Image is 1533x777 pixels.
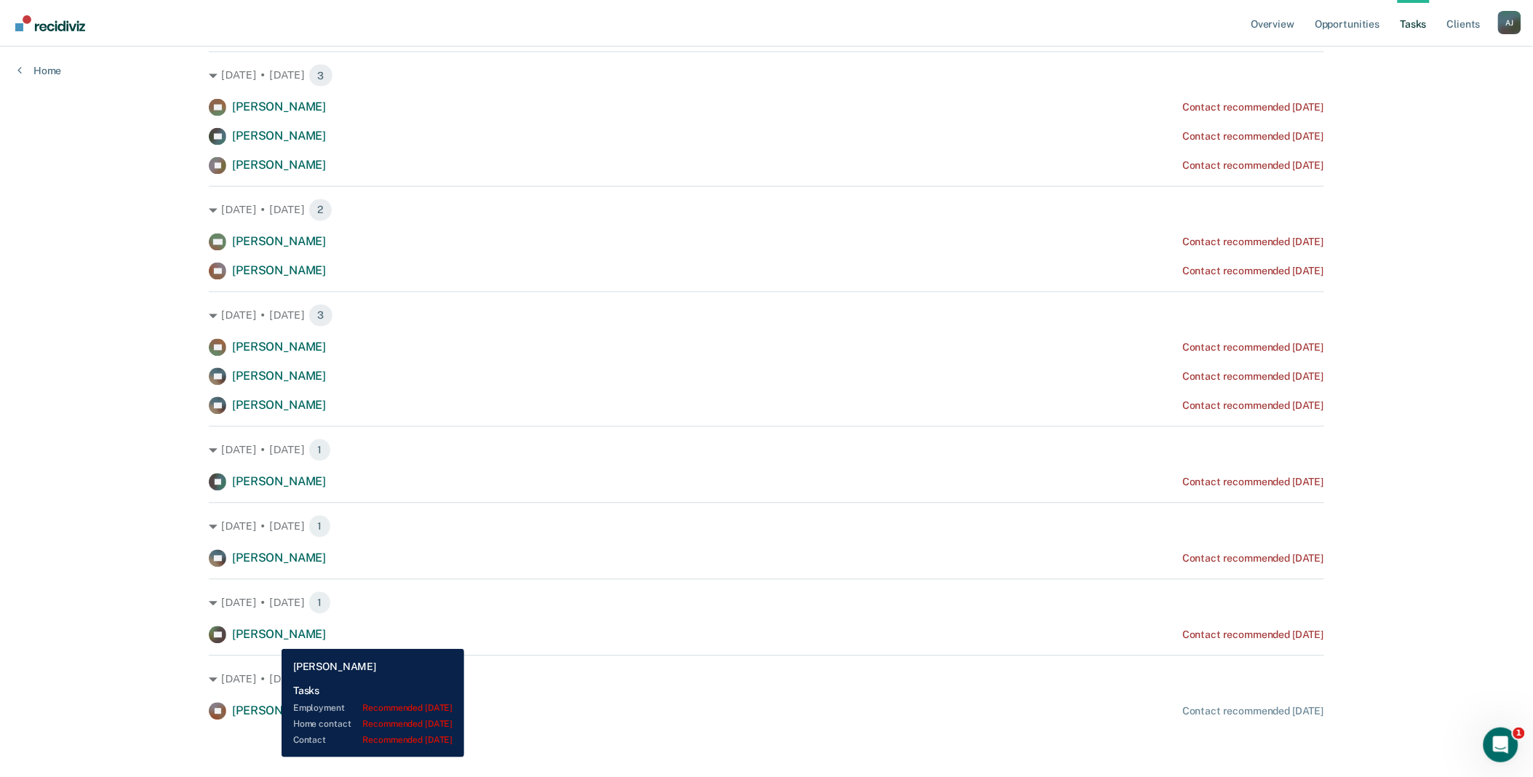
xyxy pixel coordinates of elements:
[1513,728,1525,739] span: 1
[209,439,1323,462] div: [DATE] • [DATE] 1
[1182,629,1323,642] div: Contact recommended [DATE]
[1498,11,1521,34] button: Profile dropdown button
[1182,266,1323,278] div: Contact recommended [DATE]
[232,399,326,413] span: [PERSON_NAME]
[308,439,332,462] span: 1
[1182,400,1323,413] div: Contact recommended [DATE]
[17,64,61,77] a: Home
[1182,102,1323,114] div: Contact recommended [DATE]
[232,235,326,249] span: [PERSON_NAME]
[308,199,333,222] span: 2
[308,668,332,691] span: 1
[232,551,326,565] span: [PERSON_NAME]
[209,304,1323,327] div: [DATE] • [DATE] 3
[232,159,326,172] span: [PERSON_NAME]
[308,591,332,615] span: 1
[1182,371,1323,383] div: Contact recommended [DATE]
[1182,706,1323,718] div: Contact recommended [DATE]
[209,64,1323,87] div: [DATE] • [DATE] 3
[1498,11,1521,34] div: A J
[308,64,334,87] span: 3
[232,129,326,143] span: [PERSON_NAME]
[232,340,326,354] span: [PERSON_NAME]
[209,515,1323,538] div: [DATE] • [DATE] 1
[232,704,326,718] span: [PERSON_NAME]
[1484,728,1518,762] iframe: Intercom live chat
[232,475,326,489] span: [PERSON_NAME]
[308,515,332,538] span: 1
[15,15,85,31] img: Recidiviz
[1182,236,1323,249] div: Contact recommended [DATE]
[1182,553,1323,565] div: Contact recommended [DATE]
[232,370,326,383] span: [PERSON_NAME]
[232,100,326,114] span: [PERSON_NAME]
[232,264,326,278] span: [PERSON_NAME]
[209,668,1323,691] div: [DATE] • [DATE] 1
[308,304,334,327] span: 3
[1182,160,1323,172] div: Contact recommended [DATE]
[209,591,1323,615] div: [DATE] • [DATE] 1
[232,628,326,642] span: [PERSON_NAME]
[1182,342,1323,354] div: Contact recommended [DATE]
[209,199,1323,222] div: [DATE] • [DATE] 2
[1182,477,1323,489] div: Contact recommended [DATE]
[1182,131,1323,143] div: Contact recommended [DATE]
